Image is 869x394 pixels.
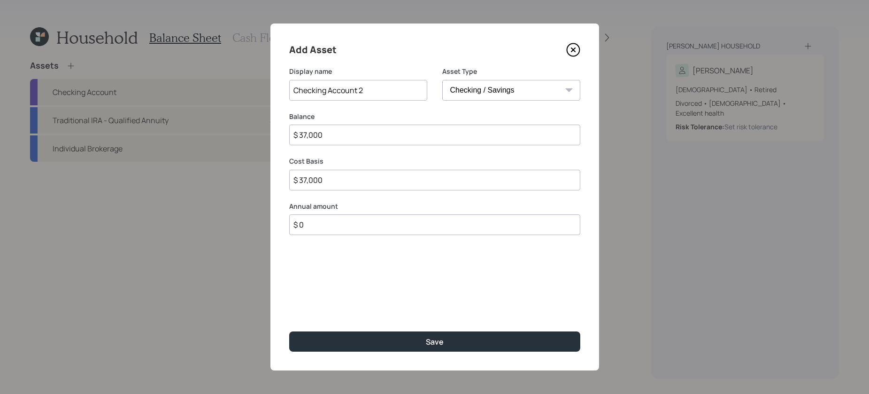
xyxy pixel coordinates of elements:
label: Balance [289,112,580,121]
label: Annual amount [289,202,580,211]
label: Asset Type [442,67,580,76]
h4: Add Asset [289,42,337,57]
label: Display name [289,67,427,76]
div: Save [426,337,444,347]
label: Cost Basis [289,157,580,166]
button: Save [289,331,580,352]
